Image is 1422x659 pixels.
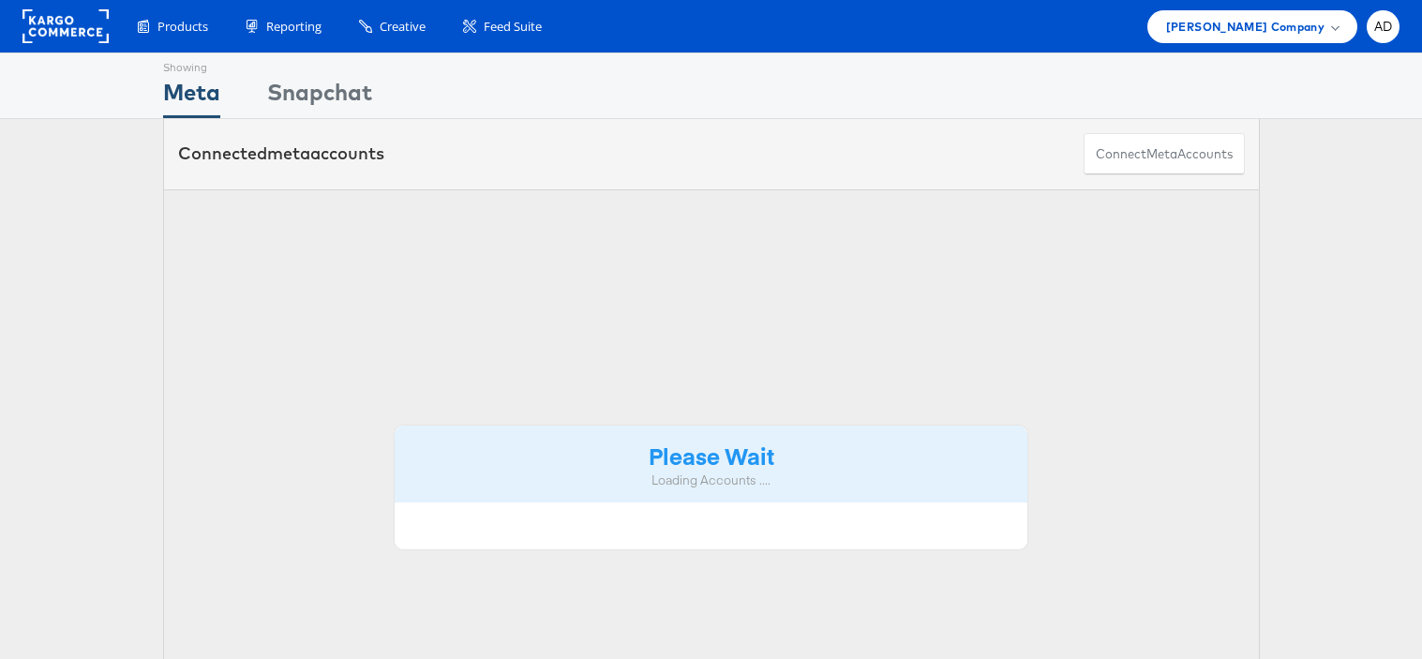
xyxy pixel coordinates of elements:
span: Creative [380,18,426,36]
span: Feed Suite [484,18,542,36]
span: meta [267,142,310,164]
span: Reporting [266,18,322,36]
span: meta [1146,145,1177,163]
span: Products [157,18,208,36]
span: AD [1374,21,1393,33]
strong: Please Wait [649,440,774,471]
button: ConnectmetaAccounts [1084,133,1245,175]
div: Meta [163,76,220,118]
div: Showing [163,53,220,76]
span: [PERSON_NAME] Company [1166,17,1325,37]
div: Connected accounts [178,142,384,166]
div: Loading Accounts .... [409,472,1014,489]
div: Snapchat [267,76,372,118]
